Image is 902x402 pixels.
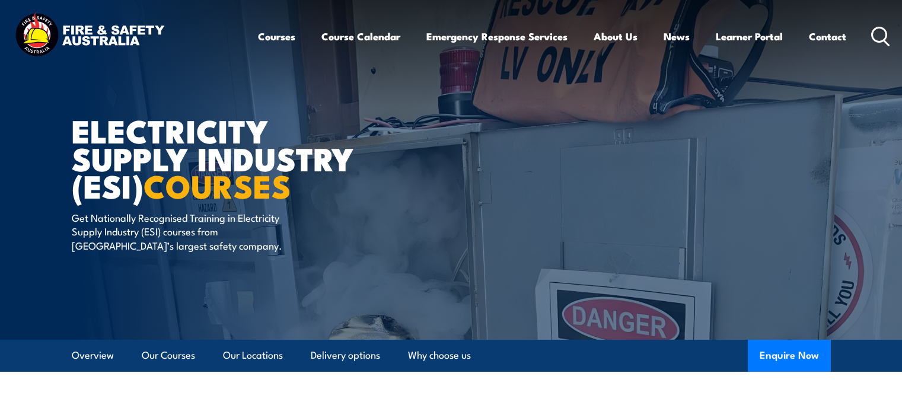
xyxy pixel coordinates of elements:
[72,340,114,371] a: Overview
[408,340,471,371] a: Why choose us
[144,160,291,209] strong: COURSES
[258,21,295,52] a: Courses
[426,21,568,52] a: Emergency Response Services
[716,21,783,52] a: Learner Portal
[223,340,283,371] a: Our Locations
[311,340,380,371] a: Delivery options
[72,116,365,199] h1: Electricity Supply Industry (ESI)
[321,21,400,52] a: Course Calendar
[748,340,831,372] button: Enquire Now
[594,21,638,52] a: About Us
[809,21,846,52] a: Contact
[72,210,288,252] p: Get Nationally Recognised Training in Electricity Supply Industry (ESI) courses from [GEOGRAPHIC_...
[664,21,690,52] a: News
[142,340,195,371] a: Our Courses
